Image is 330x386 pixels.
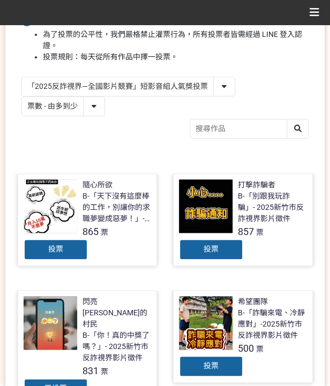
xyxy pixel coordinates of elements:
div: B-「詐騙來電、冷靜應對」-2025新竹市反詐視界影片徵件 [238,307,307,341]
input: 搜尋作品 [190,119,308,138]
span: 500 [238,343,254,354]
div: 希望團隊 [238,296,268,307]
span: 投票 [48,245,63,253]
span: 投票 [204,245,219,253]
div: B-「天下沒有這麼棒的工作，別讓你的求職夢變成惡夢！」- 2025新竹市反詐視界影片徵件 [82,191,152,224]
span: 865 [82,226,99,237]
a: 打擊詐騙者B-「別跟我玩詐騙」- 2025新竹市反詐視界影片徵件857票投票 [173,173,313,266]
li: 投票規則：每天從所有作品中擇一投票。 [43,51,309,63]
a: 希望團隊B-「詐騙來電、冷靜應對」-2025新竹市反詐視界影片徵件500票投票 [173,290,313,383]
span: 票 [256,345,264,353]
span: 投票 [204,361,219,370]
span: 831 [82,365,99,376]
a: 隨心所欲B-「天下沒有這麼棒的工作，別讓你的求職夢變成惡夢！」- 2025新竹市反詐視界影片徵件865票投票 [18,173,157,266]
li: 為了投票的公平性，我們嚴格禁止灌票行為，所有投票者皆需經過 LINE 登入認證。 [43,29,309,51]
span: 票 [101,228,108,237]
div: B-「你！真的中獎了嗎？」- 2025新竹市反詐視界影片徵件 [82,330,152,364]
span: 票 [101,367,108,376]
div: 閃亮[PERSON_NAME]的村民 [82,296,152,330]
div: B-「別跟我玩詐騙」- 2025新竹市反詐視界影片徵件 [238,191,307,224]
div: 打擊詐騙者 [238,179,275,191]
span: 857 [238,226,254,237]
div: 隨心所欲 [82,179,112,191]
span: 票 [256,228,264,237]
